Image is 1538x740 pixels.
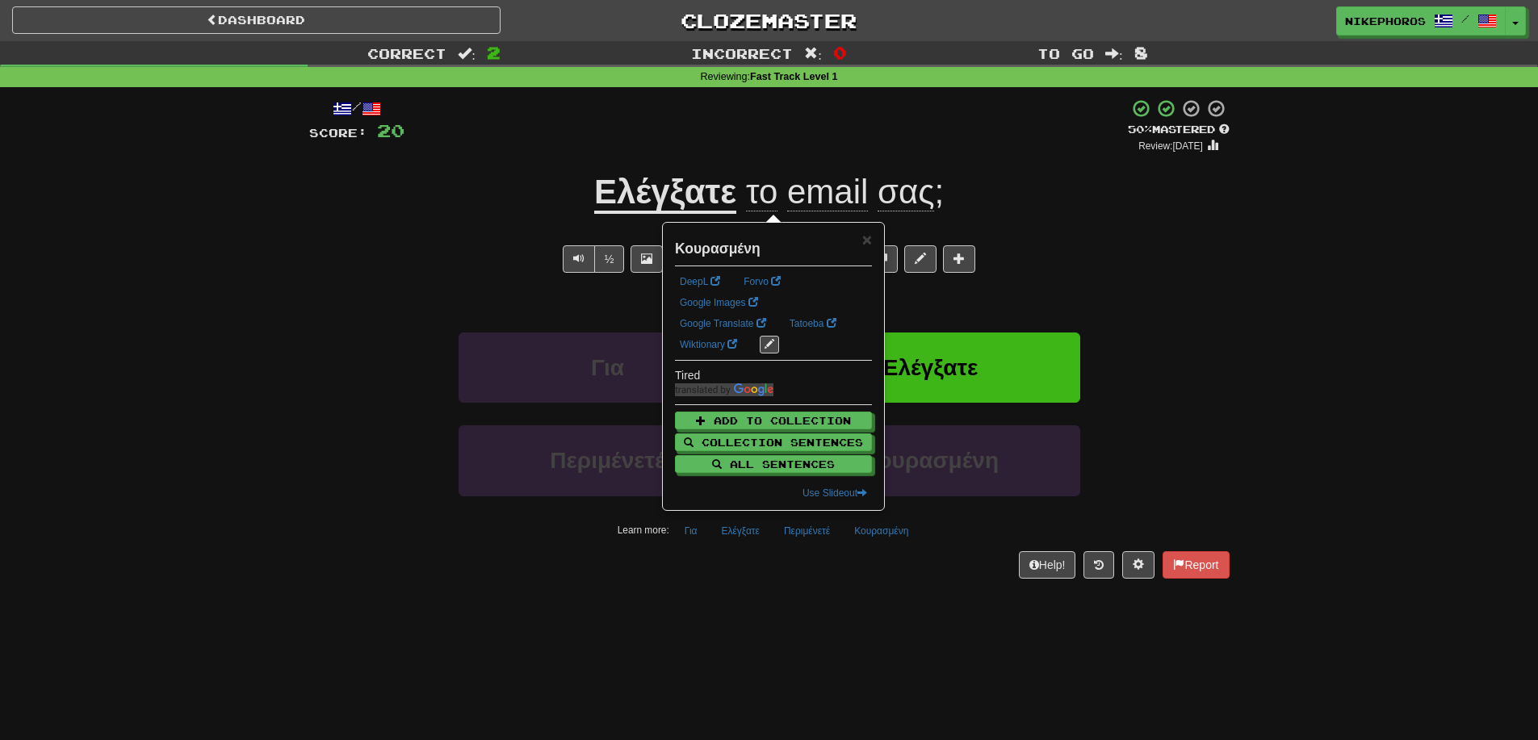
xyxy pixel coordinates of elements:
span: Για [591,355,624,380]
span: 0 [833,43,847,62]
div: Tired [675,367,872,383]
button: Add to collection (alt+a) [943,245,975,273]
span: Correct [367,45,446,61]
span: Ελέγξατε [883,355,979,380]
button: Για [459,332,757,403]
a: Forvo [739,273,786,291]
span: σας [878,173,934,211]
div: Did you check your email? [309,221,1230,237]
button: Περιμένετέ [775,519,839,543]
span: Nikephoros [1345,14,1426,28]
span: το [746,173,777,211]
span: : [1105,47,1123,61]
button: Κουρασμένη [782,425,1080,495]
span: ; [736,173,944,211]
div: Text-to-speech controls [559,245,625,273]
button: Play sentence audio (ctl+space) [563,245,595,273]
button: All Sentences [675,455,872,473]
u: Ελέγξατε [594,173,736,214]
small: Review: [DATE] [1138,140,1203,152]
span: / [1461,13,1469,24]
span: 50 % [1128,123,1152,136]
span: : [804,47,822,61]
span: Κουρασμένη [862,448,999,473]
span: : [458,47,476,61]
a: Wiktionary [675,336,742,353]
img: Color short [675,383,773,396]
button: Edit sentence (alt+d) [904,245,937,273]
button: Add to Collection [675,412,872,429]
a: Google Translate [675,315,771,332]
span: 2 [487,43,501,62]
span: Incorrect [691,45,793,61]
span: Περιμένετέ [550,448,664,473]
button: Ελέγξατε [782,332,1080,403]
a: DeepL [675,273,725,291]
button: edit links [760,336,779,353]
a: Clozemaster [525,6,1013,35]
small: Learn more: [618,525,669,536]
span: 8 [1134,43,1148,62]
button: Use Slideout [798,484,872,502]
span: Score: [309,126,367,140]
span: × [862,230,872,249]
span: To go [1037,45,1094,61]
button: ½ [594,245,625,273]
button: Κουρασμένη [845,519,917,543]
button: Ελέγξατε [712,519,768,543]
button: Show image (alt+x) [631,245,663,273]
div: Mastered [1128,123,1230,137]
button: Report [1163,551,1229,579]
a: Nikephoros / [1336,6,1506,36]
button: Collection Sentences [675,433,872,451]
strong: Fast Track Level 1 [750,71,838,82]
a: Tatoeba [785,315,841,332]
button: Για [676,519,706,543]
button: Help! [1019,551,1076,579]
button: Περιμένετέ [459,425,757,495]
div: / [309,98,404,119]
strong: Κουρασμένη [675,240,761,257]
span: 20 [377,120,404,140]
button: Close [862,231,872,248]
a: Dashboard [12,6,501,34]
span: email [787,173,868,211]
a: Google Images [675,294,763,311]
button: Round history (alt+y) [1083,551,1114,579]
